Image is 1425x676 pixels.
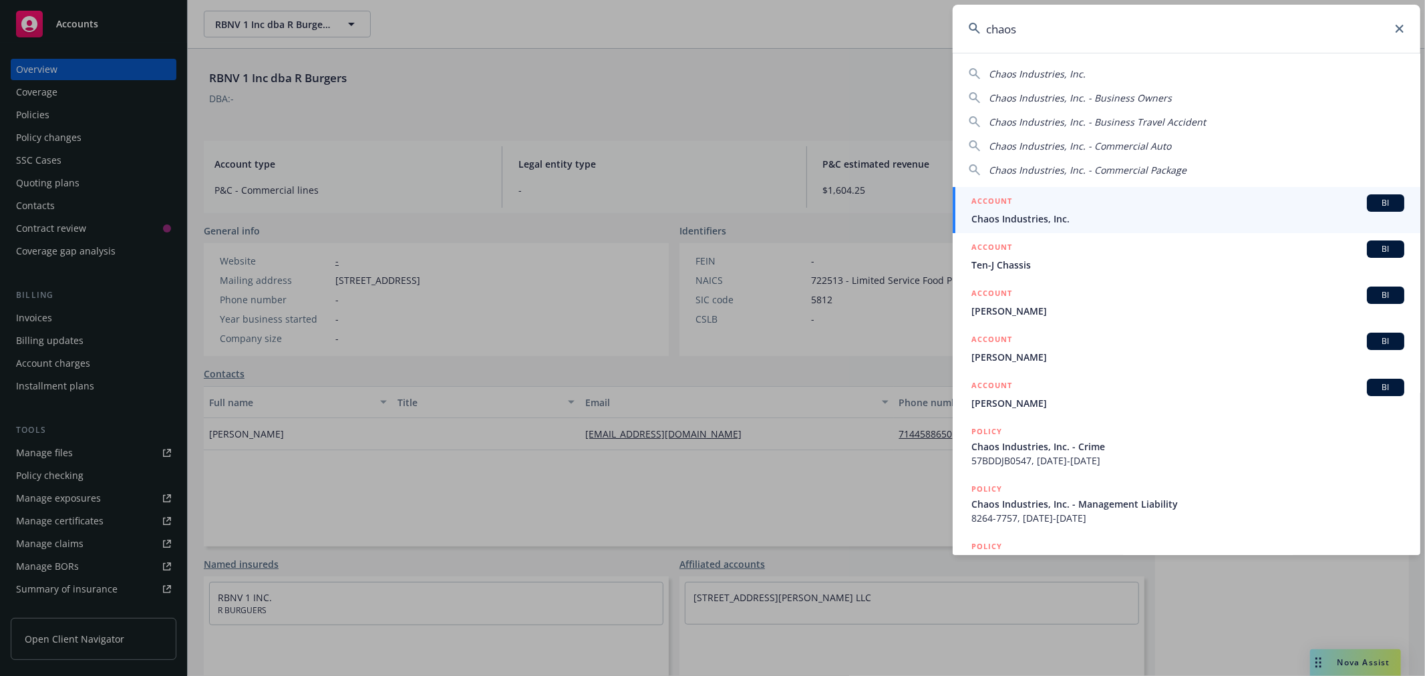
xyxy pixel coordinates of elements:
[1372,335,1399,347] span: BI
[953,187,1420,233] a: ACCOUNTBIChaos Industries, Inc.
[971,425,1002,438] h5: POLICY
[953,475,1420,532] a: POLICYChaos Industries, Inc. - Management Liability8264-7757, [DATE]-[DATE]
[989,140,1171,152] span: Chaos Industries, Inc. - Commercial Auto
[989,116,1206,128] span: Chaos Industries, Inc. - Business Travel Accident
[953,279,1420,325] a: ACCOUNTBI[PERSON_NAME]
[971,240,1012,257] h5: ACCOUNT
[1372,289,1399,301] span: BI
[989,67,1086,80] span: Chaos Industries, Inc.
[971,379,1012,395] h5: ACCOUNT
[953,417,1420,475] a: POLICYChaos Industries, Inc. - Crime57BDDJB0547, [DATE]-[DATE]
[971,554,1404,568] span: Chaos Industries, Inc. - Excess Liability
[953,5,1420,53] input: Search...
[971,258,1404,272] span: Ten-J Chassis
[971,194,1012,210] h5: ACCOUNT
[971,540,1002,553] h5: POLICY
[1372,197,1399,209] span: BI
[989,92,1172,104] span: Chaos Industries, Inc. - Business Owners
[953,325,1420,371] a: ACCOUNTBI[PERSON_NAME]
[971,304,1404,318] span: [PERSON_NAME]
[971,511,1404,525] span: 8264-7757, [DATE]-[DATE]
[971,396,1404,410] span: [PERSON_NAME]
[971,440,1404,454] span: Chaos Industries, Inc. - Crime
[971,212,1404,226] span: Chaos Industries, Inc.
[953,233,1420,279] a: ACCOUNTBITen-J Chassis
[1372,381,1399,393] span: BI
[971,482,1002,496] h5: POLICY
[971,287,1012,303] h5: ACCOUNT
[953,371,1420,417] a: ACCOUNTBI[PERSON_NAME]
[971,454,1404,468] span: 57BDDJB0547, [DATE]-[DATE]
[989,164,1186,176] span: Chaos Industries, Inc. - Commercial Package
[971,497,1404,511] span: Chaos Industries, Inc. - Management Liability
[971,333,1012,349] h5: ACCOUNT
[971,350,1404,364] span: [PERSON_NAME]
[953,532,1420,590] a: POLICYChaos Industries, Inc. - Excess Liability
[1372,243,1399,255] span: BI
